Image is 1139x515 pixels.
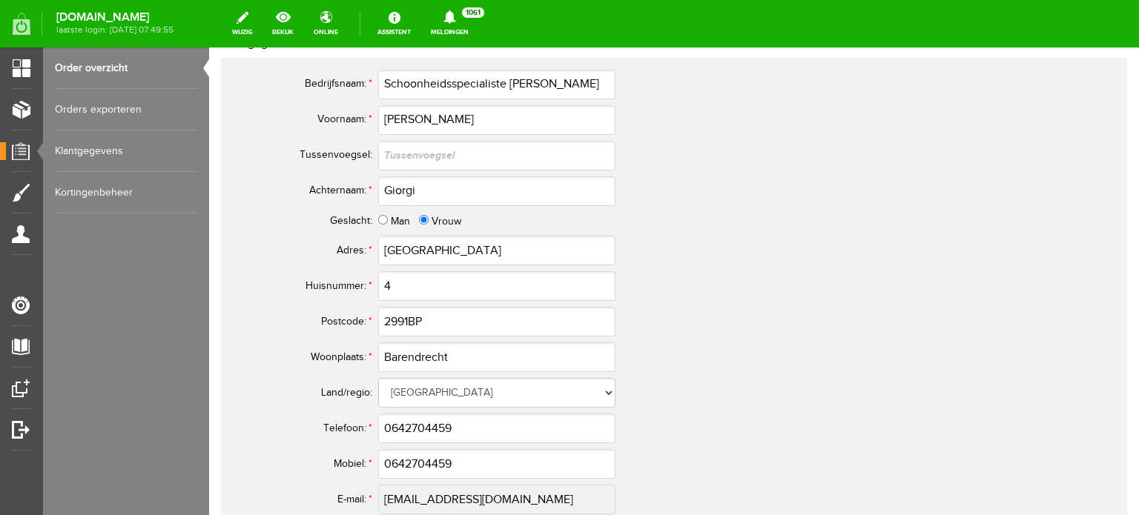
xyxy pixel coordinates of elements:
span: Tussenvoegsel: [90,102,163,113]
input: Woonplaats [169,295,406,325]
span: Telefoon: [114,375,157,387]
span: Mobiel: [125,411,157,422]
input: E-mail [169,437,406,467]
span: E-mail: [128,446,157,458]
input: Tussenvoegsel [169,93,406,123]
span: Woonplaats: [102,304,157,316]
span: Voornaam: [108,66,157,78]
label: Man [182,167,201,182]
a: Meldingen1061 [422,7,478,40]
a: online [305,7,347,40]
input: Telefoon [169,366,406,396]
strong: [DOMAIN_NAME] [56,13,174,21]
span: Achternaam: [100,137,157,149]
input: Huisnummer [169,224,406,253]
input: Postcode [169,259,406,289]
input: Adres [169,188,406,218]
span: 1061 [462,7,484,18]
a: Assistent [369,7,420,40]
span: Postcode: [112,268,157,280]
a: Klantgegevens [55,130,197,172]
input: Mobiel [169,402,406,431]
span: Bedrijfsnaam: [96,30,157,42]
span: Land/regio: [112,339,163,351]
span: Geslacht: [121,167,163,179]
a: Kortingenbeheer [55,172,197,213]
input: Voornaam [169,58,406,87]
a: Order overzicht [55,47,197,89]
span: Adres: [128,197,157,209]
a: Orders exporteren [55,89,197,130]
input: Bedrijfsnaam [169,22,406,52]
input: Achternaam [169,129,406,159]
a: bekijk [263,7,303,40]
a: wijzig [223,7,261,40]
span: Huisnummer: [96,233,157,245]
span: laatste login: [DATE] 07:49:55 [56,26,174,34]
label: Vrouw [222,167,252,182]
